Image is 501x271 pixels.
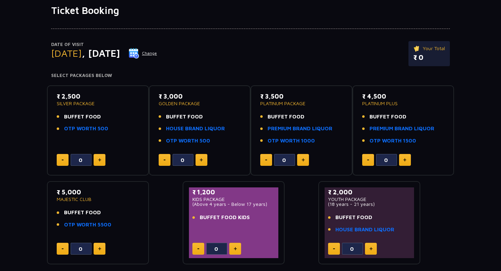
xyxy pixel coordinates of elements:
img: minus [333,248,335,249]
img: minus [367,160,369,161]
p: (18 years - 21 years) [328,202,411,207]
p: ₹ 3,500 [260,92,343,101]
img: plus [98,247,101,250]
p: ₹ 2,000 [328,187,411,197]
p: GOLDEN PACKAGE [159,101,241,106]
p: ₹ 4,500 [362,92,445,101]
span: BUFFET FOOD [268,113,304,121]
img: plus [403,158,406,162]
span: BUFFET FOOD [64,113,101,121]
a: OTP WORTH 5500 [64,221,111,229]
span: BUFFET FOOD KIDS [200,214,250,222]
h4: Select Packages Below [51,73,450,78]
img: minus [265,160,267,161]
p: ₹ 2,500 [57,92,139,101]
p: ₹ 5,000 [57,187,139,197]
p: Date of Visit [51,41,157,48]
img: minus [164,160,166,161]
p: ₹ 0 [413,52,445,63]
span: BUFFET FOOD [166,113,203,121]
a: PREMIUM BRAND LIQUOR [369,125,434,133]
h1: Ticket Booking [51,5,450,16]
p: ₹ 1,200 [192,187,275,197]
img: plus [369,247,373,250]
p: MAJESTIC CLUB [57,197,139,202]
a: OTP WORTH 500 [64,125,108,133]
p: KIDS PACKAGE [192,197,275,202]
img: plus [302,158,305,162]
p: YOUTH PACKAGE [328,197,411,202]
p: PLATINUM PACKAGE [260,101,343,106]
a: HOUSE BRAND LIQUOR [335,226,394,234]
a: OTP WORTH 500 [166,137,210,145]
a: HOUSE BRAND LIQUOR [166,125,225,133]
img: minus [62,160,64,161]
p: Your Total [413,45,445,52]
p: ₹ 3,000 [159,92,241,101]
img: minus [62,248,64,249]
img: ticket [413,45,421,52]
a: OTP WORTH 1500 [369,137,416,145]
img: plus [234,247,237,250]
span: BUFFET FOOD [64,209,101,217]
span: [DATE] [51,47,82,59]
img: plus [200,158,203,162]
a: OTP WORTH 1000 [268,137,315,145]
span: , [DATE] [82,47,120,59]
a: PREMIUM BRAND LIQUOR [268,125,332,133]
p: PLATINUM PLUS [362,101,445,106]
span: BUFFET FOOD [335,214,372,222]
img: minus [197,248,199,249]
span: BUFFET FOOD [369,113,406,121]
button: Change [128,48,157,59]
p: (Above 4 years - Below 17 years) [192,202,275,207]
img: plus [98,158,101,162]
p: SILVER PACKAGE [57,101,139,106]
